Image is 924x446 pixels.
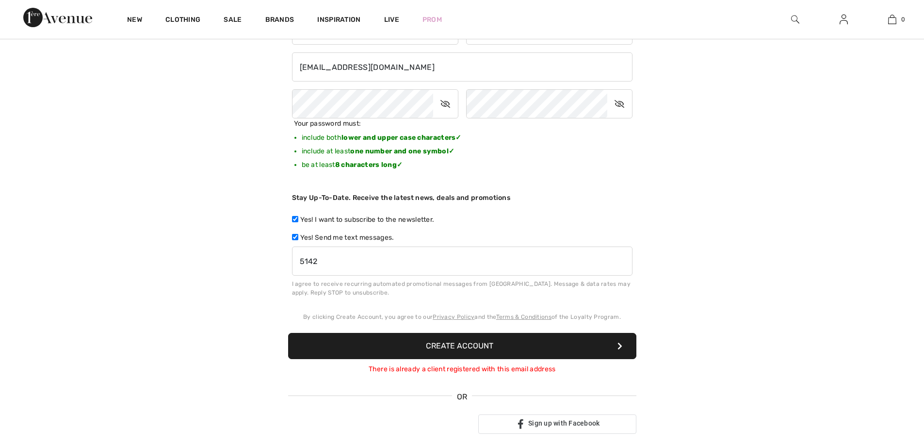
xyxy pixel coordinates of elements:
a: Privacy Policy [433,314,474,320]
span: ✓ [455,133,461,142]
img: search the website [791,14,799,25]
span: OR [452,391,472,403]
img: My Info [840,14,848,25]
span: Your password must: [294,119,361,128]
li: include both [302,132,462,146]
a: New [127,16,142,26]
label: Yes! I want to subscribe to the newsletter. [292,215,435,225]
img: My Bag [888,14,896,25]
b: one number and one symbol [350,147,449,155]
a: Brands [265,16,294,26]
span: ✓ [397,161,403,169]
b: lower and upper case characters [341,133,455,142]
iframe: Sign in with Google Button [283,413,471,435]
div: There is already a client registered with this email address [288,359,636,379]
a: Live [384,15,399,25]
li: be at least [302,160,462,173]
img: 1ère Avenue [23,8,92,27]
span: Inspiration [317,16,360,26]
label: Yes! Send me text messages. [292,232,394,243]
input: E-mail [292,52,632,82]
li: include at least [302,146,462,160]
a: Prom [422,15,442,25]
a: Sign In [832,14,856,26]
div: By clicking Create Account, you agree to our and the of the Loyalty Program. [288,313,636,321]
a: Sign up with Facebook [478,414,636,434]
a: Clothing [165,16,200,26]
a: 0 [868,14,916,25]
input: Your Mobile Number [292,247,632,276]
div: I agree to receive recurring automated promotional messages from [GEOGRAPHIC_DATA]. Message & dat... [292,280,632,297]
b: 8 characters long [335,161,397,169]
button: Create Account [288,333,636,359]
span: 0 [901,15,905,24]
a: Sale [224,16,242,26]
input: Yes! I want to subscribe to the newsletter. [292,216,298,222]
input: Yes! Send me text messages. [292,234,298,240]
div: Stay Up-To-Date. Receive the latest news, deals and promotions [292,185,632,211]
span: Sign up with Facebook [528,419,600,427]
span: ✓ [449,147,454,155]
a: Terms & Conditions [496,314,551,320]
